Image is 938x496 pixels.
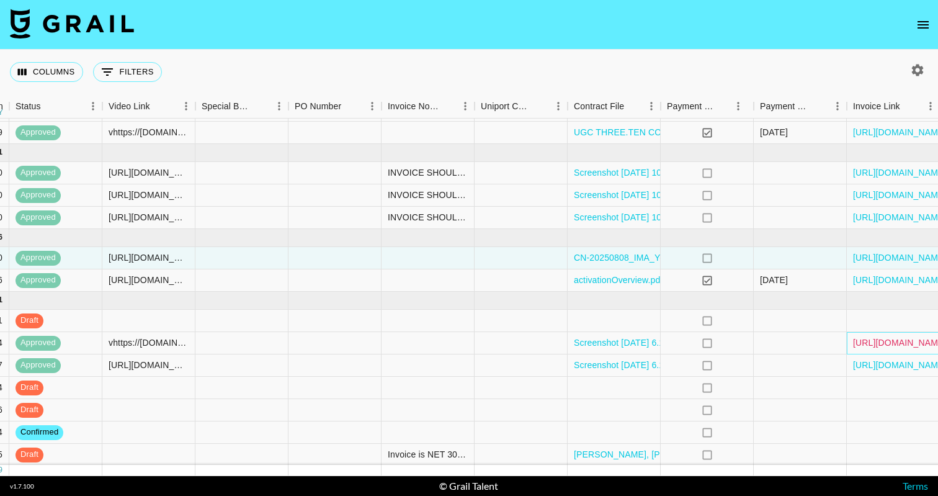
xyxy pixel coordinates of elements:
div: vhttps://www.instagram.com/p/DOMioE_kkSx/ [109,336,189,349]
div: Invoice Link [853,94,900,119]
button: Menu [456,97,475,115]
span: draft [16,404,43,416]
div: Invoice Notes [388,94,439,119]
button: Sort [715,97,733,115]
a: [PERSON_NAME], [PERSON_NAME]’s Daughter Contract [DATE].docx.pdf [574,448,872,461]
div: https://www.tiktok.com/@itsbriwoo/video/7527046554776096055?lang=en [109,166,189,179]
button: Sort [811,97,828,115]
button: Menu [549,97,568,115]
div: PO Number [295,94,341,119]
div: Payment Sent Date [760,94,811,119]
div: vhttps://www.instagram.com/p/DL1AKPXtq7c/ [109,126,189,138]
span: draft [16,449,43,461]
button: Sort [900,97,918,115]
div: https://www.tiktok.com/@itsbriwoo/video/7528051896947412279?lang=en [109,189,189,201]
a: Screenshot [DATE] 10.26.26 AM.png [574,166,718,179]
div: v 1.7.100 [10,482,34,490]
button: Select columns [10,62,83,82]
div: Video Link [102,94,195,119]
div: Contract File [574,94,624,119]
span: draft [16,315,43,327]
a: Screenshot [DATE] 10.58.57 AM.png [574,189,718,201]
div: Status [9,94,102,119]
div: Status [16,94,41,119]
button: Menu [828,97,847,115]
span: approved [16,274,61,286]
div: INVOICE SHOULD BE DUE BY SECOND WEEK OF SEPTEMBER. Depositor's name should be FOURCOMPANY CO., LT... [388,189,468,201]
div: Payment Sent [661,94,754,119]
button: Sort [624,97,641,115]
button: Sort [532,97,549,115]
span: approved [16,337,61,349]
div: https://www.instagram.com/p/DNmLjQuu-rv/?img_index=1 [109,274,189,286]
div: 7/23/2025 [760,126,788,138]
div: Special Booking Type [195,94,288,119]
span: confirmed [16,426,63,438]
div: Special Booking Type [202,94,252,119]
div: https://www.tiktok.com/@tr3__magnum/video/7541842947080326413?_t=ZT-8z7iyRXFTUT&_r=1 [109,251,189,264]
a: UGC THREE.TEN CONTRACT FOR @BRIWOO-2.pdf [574,126,789,138]
span: approved [16,127,61,138]
span: approved [16,359,61,371]
a: activationOverview.pdf [574,274,663,286]
div: Contract File [568,94,661,119]
button: Show filters [93,62,162,82]
button: Menu [84,97,102,115]
span: approved [16,167,61,179]
div: Payment Sent Date [754,94,847,119]
div: Payment Sent [667,94,715,119]
a: Screenshot [DATE] 6.11.52 PM.png [574,336,713,349]
button: Sort [41,97,58,115]
button: Sort [439,97,456,115]
button: Menu [270,97,288,115]
div: INVOICE SHOULD BE DUE BY SECOND WEEK OF SEPTEMBER. Depositor's name should be FOURCOMPANY CO., LT... [388,211,468,223]
div: Invoice Notes [382,94,475,119]
div: INVOICE SHOULD BE DUE BY SECOND WEEK OF SEPTEMBER. Depositor's name should be FOURCOMPANY CO., LT... [388,166,468,179]
button: Menu [729,97,748,115]
div: https://www.tiktok.com/@itsbriwoo/video/7529542237714189623?lang=en [109,211,189,223]
button: Sort [252,97,270,115]
div: Uniport Contact Email [481,94,532,119]
button: Menu [363,97,382,115]
div: © Grail Talent [439,480,498,492]
div: 9/6/2025 [760,274,788,286]
span: approved [16,189,61,201]
button: open drawer [911,12,936,37]
a: Terms [903,480,928,492]
span: draft [16,382,43,394]
a: CN-20250808_IMA_Youdao and tr3__magnum_DunkCityDynasty (1).pdf [574,251,860,264]
div: Video Link [109,94,150,119]
button: Sort [341,97,359,115]
div: Invoice is NET 30, should be sent to lleget@dermablend.com with aya@social-intellect.com CC'd [388,448,468,461]
div: Uniport Contact Email [475,94,568,119]
div: https://www.tiktok.com/@sunshine.locd/video/7546359244585504014?is_from_webapp=1&sender_device=pc... [109,359,189,371]
a: Screenshot [DATE] 6.11.52 PM.png [574,359,713,371]
button: Menu [177,97,195,115]
div: PO Number [288,94,382,119]
span: approved [16,212,61,223]
button: Menu [642,97,661,115]
a: Screenshot [DATE] 10.58.57 AM.png [574,211,718,223]
button: Sort [150,97,167,115]
img: Grail Talent [10,9,134,38]
span: approved [16,252,61,264]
